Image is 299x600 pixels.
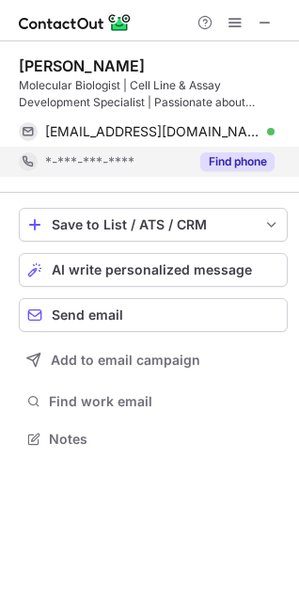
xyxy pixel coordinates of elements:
[19,388,288,415] button: Find work email
[52,308,123,323] span: Send email
[200,152,275,171] button: Reveal Button
[19,343,288,377] button: Add to email campaign
[19,77,288,111] div: Molecular Biologist | Cell Line & Assay Development Specialist | Passionate about Antibody Engine...
[49,393,280,410] span: Find work email
[19,298,288,332] button: Send email
[19,253,288,287] button: AI write personalized message
[45,123,260,140] span: [EMAIL_ADDRESS][DOMAIN_NAME]
[19,11,132,34] img: ContactOut v5.3.10
[19,426,288,452] button: Notes
[49,431,280,448] span: Notes
[19,56,145,75] div: [PERSON_NAME]
[52,262,252,277] span: AI write personalized message
[51,353,200,368] span: Add to email campaign
[52,217,255,232] div: Save to List / ATS / CRM
[19,208,288,242] button: save-profile-one-click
